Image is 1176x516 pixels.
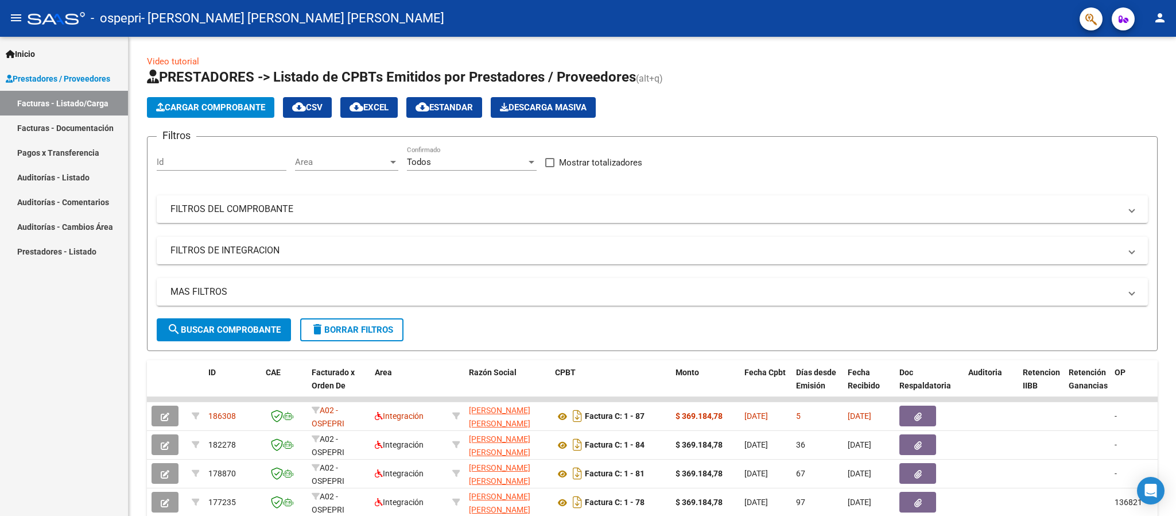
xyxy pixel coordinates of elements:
[1137,477,1165,505] div: Open Intercom Messenger
[500,102,587,113] span: Descarga Masiva
[1115,368,1125,377] span: OP
[6,48,35,60] span: Inicio
[147,97,274,118] button: Cargar Comprobante
[671,360,740,411] datatable-header-cell: Monto
[469,433,546,457] div: 27279859869
[307,360,370,411] datatable-header-cell: Facturado x Orden De
[156,102,265,113] span: Cargar Comprobante
[1018,360,1064,411] datatable-header-cell: Retencion IIBB
[266,368,281,377] span: CAE
[570,407,585,425] i: Descargar documento
[791,360,843,411] datatable-header-cell: Días desde Emisión
[744,411,768,421] span: [DATE]
[676,411,723,421] strong: $ 369.184,78
[170,286,1120,298] mat-panel-title: MAS FILTROS
[208,368,216,377] span: ID
[585,441,645,450] strong: Factura C: 1 - 84
[848,469,871,478] span: [DATE]
[491,97,596,118] button: Descarga Masiva
[676,368,699,377] span: Monto
[350,102,389,113] span: EXCEL
[9,11,23,25] mat-icon: menu
[1069,368,1108,390] span: Retención Ganancias
[848,498,871,507] span: [DATE]
[350,100,363,114] mat-icon: cloud_download
[208,411,236,421] span: 186308
[375,368,392,377] span: Area
[744,368,786,377] span: Fecha Cpbt
[585,412,645,421] strong: Factura C: 1 - 87
[292,100,306,114] mat-icon: cloud_download
[311,325,393,335] span: Borrar Filtros
[416,102,473,113] span: Estandar
[676,440,723,449] strong: $ 369.184,78
[796,440,805,449] span: 36
[292,102,323,113] span: CSV
[848,411,871,421] span: [DATE]
[147,56,199,67] a: Video tutorial
[312,463,344,486] span: A02 - OSPEPRI
[407,157,431,167] span: Todos
[491,97,596,118] app-download-masive: Descarga masiva de comprobantes (adjuntos)
[469,463,530,499] span: [PERSON_NAME] [PERSON_NAME] [PERSON_NAME]
[744,440,768,449] span: [DATE]
[157,318,291,341] button: Buscar Comprobante
[570,493,585,511] i: Descargar documento
[676,498,723,507] strong: $ 369.184,78
[208,440,236,449] span: 182278
[208,469,236,478] span: 178870
[744,469,768,478] span: [DATE]
[204,360,261,411] datatable-header-cell: ID
[469,490,546,514] div: 27279859869
[559,156,642,170] span: Mostrar totalizadores
[375,440,424,449] span: Integración
[375,498,424,507] span: Integración
[157,278,1148,306] mat-expansion-panel-header: MAS FILTROS
[1115,440,1117,449] span: -
[796,368,836,390] span: Días desde Emisión
[796,469,805,478] span: 67
[141,6,444,31] span: - [PERSON_NAME] [PERSON_NAME] [PERSON_NAME]
[744,498,768,507] span: [DATE]
[796,411,801,421] span: 5
[464,360,550,411] datatable-header-cell: Razón Social
[375,469,424,478] span: Integración
[1115,469,1117,478] span: -
[312,406,344,428] span: A02 - OSPEPRI
[964,360,1018,411] datatable-header-cell: Auditoria
[91,6,141,31] span: - ospepri
[312,434,344,457] span: A02 - OSPEPRI
[570,436,585,454] i: Descargar documento
[968,368,1002,377] span: Auditoria
[469,461,546,486] div: 27279859869
[848,368,880,390] span: Fecha Recibido
[636,73,663,84] span: (alt+q)
[570,464,585,483] i: Descargar documento
[170,244,1120,257] mat-panel-title: FILTROS DE INTEGRACION
[899,368,951,390] span: Doc Respaldatoria
[167,325,281,335] span: Buscar Comprobante
[283,97,332,118] button: CSV
[895,360,964,411] datatable-header-cell: Doc Respaldatoria
[406,97,482,118] button: Estandar
[585,469,645,479] strong: Factura C: 1 - 81
[1115,498,1142,507] span: 136821
[469,434,530,470] span: [PERSON_NAME] [PERSON_NAME] [PERSON_NAME]
[550,360,671,411] datatable-header-cell: CPBT
[340,97,398,118] button: EXCEL
[585,498,645,507] strong: Factura C: 1 - 78
[469,368,517,377] span: Razón Social
[147,69,636,85] span: PRESTADORES -> Listado de CPBTs Emitidos por Prestadores / Proveedores
[167,322,181,336] mat-icon: search
[261,360,307,411] datatable-header-cell: CAE
[6,72,110,85] span: Prestadores / Proveedores
[370,360,448,411] datatable-header-cell: Area
[469,406,530,441] span: [PERSON_NAME] [PERSON_NAME] [PERSON_NAME]
[208,498,236,507] span: 177235
[1023,368,1060,390] span: Retencion IIBB
[676,469,723,478] strong: $ 369.184,78
[311,322,324,336] mat-icon: delete
[1153,11,1167,25] mat-icon: person
[157,195,1148,223] mat-expansion-panel-header: FILTROS DEL COMPROBANTE
[1115,411,1117,421] span: -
